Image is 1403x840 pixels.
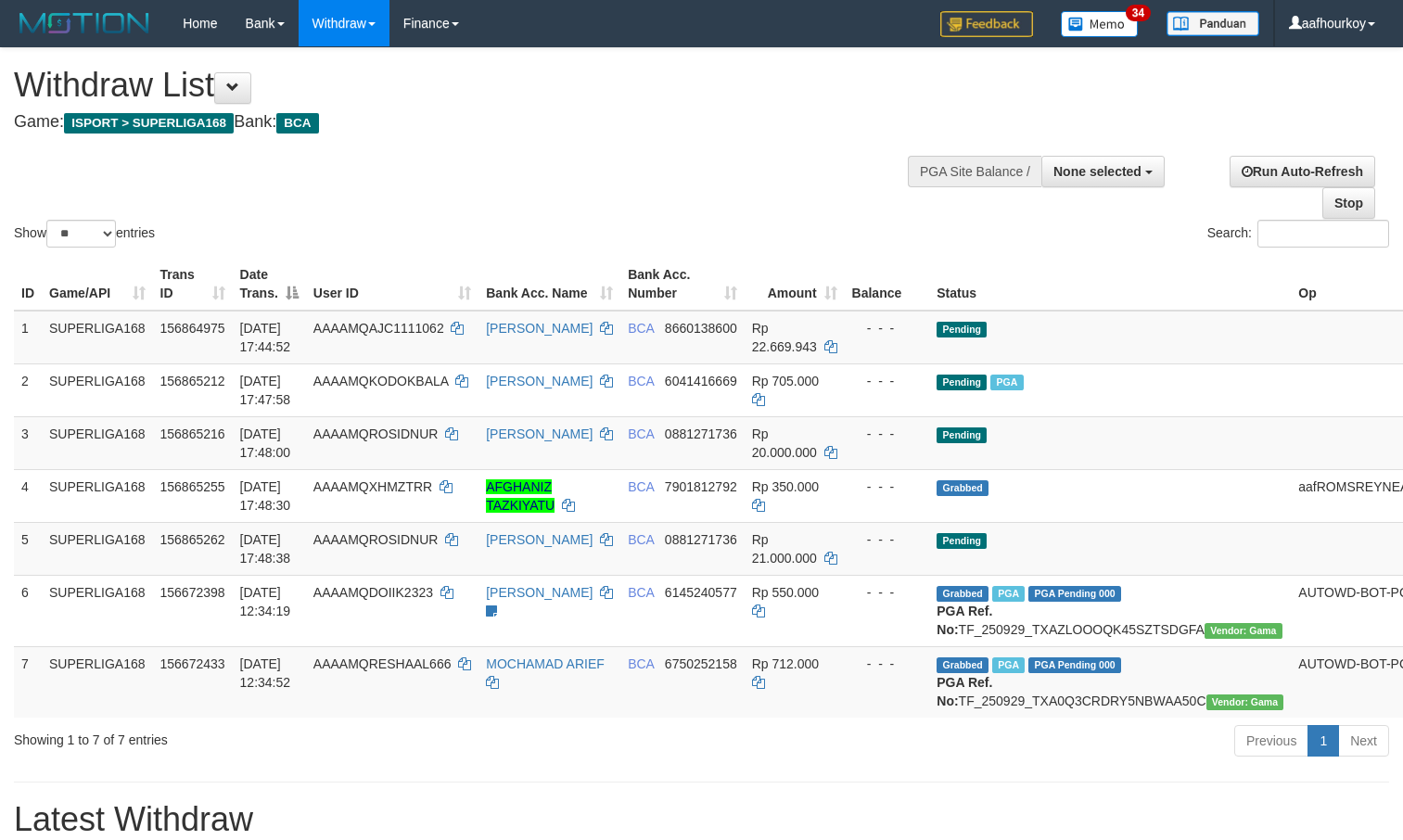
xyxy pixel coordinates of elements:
[486,321,593,336] a: [PERSON_NAME]
[1257,220,1389,248] input: Search:
[1028,657,1121,673] span: PGA Pending
[1322,187,1375,219] a: Stop
[940,11,1033,37] img: Feedback.jpg
[665,585,737,600] span: Copy 6145240577 to clipboard
[752,656,819,671] span: Rp 712.000
[937,375,987,390] span: Pending
[937,427,987,443] span: Pending
[486,479,555,513] a: AFGHANIZ TAZKIYATU
[42,575,153,646] td: SUPERLIGA168
[628,656,654,671] span: BCA
[937,322,987,337] span: Pending
[1230,156,1375,187] a: Run Auto-Refresh
[14,113,917,132] h4: Game: Bank:
[620,258,745,311] th: Bank Acc. Number: activate to sort column ascending
[1053,164,1142,179] span: None selected
[160,585,225,600] span: 156672398
[42,363,153,416] td: SUPERLIGA168
[160,532,225,547] span: 156865262
[852,655,923,673] div: - - -
[937,675,992,708] b: PGA Ref. No:
[937,480,988,496] span: Grabbed
[852,319,923,337] div: - - -
[240,656,291,690] span: [DATE] 12:34:52
[845,258,930,311] th: Balance
[42,311,153,364] td: SUPERLIGA168
[665,479,737,494] span: Copy 7901812792 to clipboard
[42,469,153,522] td: SUPERLIGA168
[852,372,923,390] div: - - -
[313,374,449,388] span: AAAAMQKODOKBALA
[486,374,593,388] a: [PERSON_NAME]
[233,258,306,311] th: Date Trans.: activate to sort column descending
[64,113,234,134] span: ISPORT > SUPERLIGA168
[1041,156,1165,187] button: None selected
[752,585,819,600] span: Rp 550.000
[1061,11,1139,37] img: Button%20Memo.svg
[14,646,42,718] td: 7
[929,258,1291,311] th: Status
[665,426,737,441] span: Copy 0881271736 to clipboard
[937,657,988,673] span: Grabbed
[42,416,153,469] td: SUPERLIGA168
[665,532,737,547] span: Copy 0881271736 to clipboard
[14,575,42,646] td: 6
[929,646,1291,718] td: TF_250929_TXA0Q3CRDRY5NBWAA50C
[752,321,817,354] span: Rp 22.669.943
[937,533,987,549] span: Pending
[752,374,819,388] span: Rp 705.000
[42,522,153,575] td: SUPERLIGA168
[46,220,116,248] select: Showentries
[852,477,923,496] div: - - -
[992,657,1025,673] span: Marked by aafsoycanthlai
[42,258,153,311] th: Game/API: activate to sort column ascending
[14,469,42,522] td: 4
[240,426,291,460] span: [DATE] 17:48:00
[1205,623,1282,639] span: Vendor URL: https://trx31.1velocity.biz
[306,258,478,311] th: User ID: activate to sort column ascending
[1307,725,1339,757] a: 1
[486,426,593,441] a: [PERSON_NAME]
[628,532,654,547] span: BCA
[852,530,923,549] div: - - -
[628,479,654,494] span: BCA
[14,801,1389,838] h1: Latest Withdraw
[665,374,737,388] span: Copy 6041416669 to clipboard
[160,656,225,671] span: 156672433
[313,321,444,336] span: AAAAMQAJC1111062
[42,646,153,718] td: SUPERLIGA168
[240,585,291,618] span: [DATE] 12:34:19
[160,479,225,494] span: 156865255
[628,321,654,336] span: BCA
[313,656,452,671] span: AAAAMQRESHAAL666
[313,426,439,441] span: AAAAMQROSIDNUR
[160,321,225,336] span: 156864975
[14,522,42,575] td: 5
[628,585,654,600] span: BCA
[14,67,917,104] h1: Withdraw List
[908,156,1041,187] div: PGA Site Balance /
[1126,5,1151,21] span: 34
[752,532,817,566] span: Rp 21.000.000
[628,374,654,388] span: BCA
[1207,220,1389,248] label: Search:
[929,575,1291,646] td: TF_250929_TXAZLOOOQK45SZTSDGFA
[486,656,605,671] a: MOCHAMAD ARIEF
[313,585,433,600] span: AAAAMQDOIIK2323
[745,258,845,311] th: Amount: activate to sort column ascending
[14,363,42,416] td: 2
[153,258,233,311] th: Trans ID: activate to sort column ascending
[628,426,654,441] span: BCA
[937,604,992,637] b: PGA Ref. No:
[1234,725,1308,757] a: Previous
[240,321,291,354] span: [DATE] 17:44:52
[14,723,570,749] div: Showing 1 to 7 of 7 entries
[276,113,318,134] span: BCA
[313,532,439,547] span: AAAAMQROSIDNUR
[160,426,225,441] span: 156865216
[1167,11,1259,36] img: panduan.png
[14,311,42,364] td: 1
[313,479,432,494] span: AAAAMQXHMZTRR
[14,220,155,248] label: Show entries
[14,258,42,311] th: ID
